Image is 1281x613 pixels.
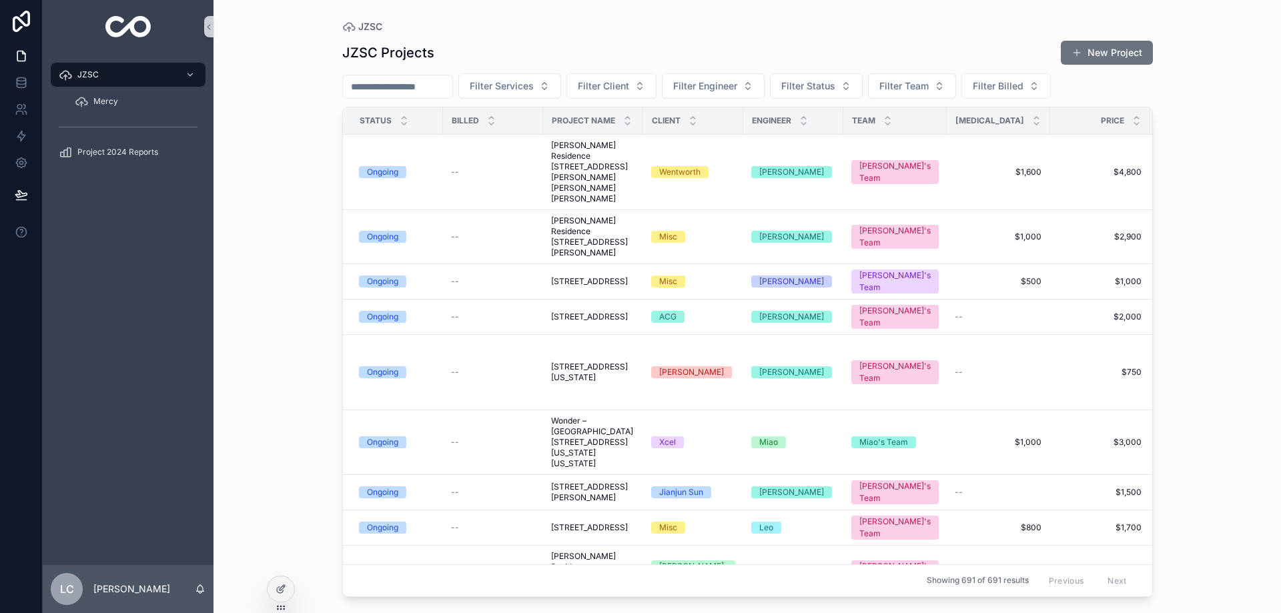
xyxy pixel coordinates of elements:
span: -- [955,487,963,498]
a: [PERSON_NAME] Architecture [651,560,735,584]
a: Wentworth [651,166,735,178]
span: JZSC [77,69,99,80]
span: Filter Status [781,79,835,93]
a: Jianjun Sun [651,486,735,498]
span: JZSC [358,20,382,33]
div: [PERSON_NAME]'s Team [859,160,931,184]
div: [PERSON_NAME]'s Team [859,516,931,540]
span: -- [955,367,963,378]
span: -- [451,437,459,448]
a: $1,000 [955,437,1041,448]
a: $2,000 [1057,312,1142,322]
a: [PERSON_NAME] [751,166,835,178]
a: $4,800 [1057,167,1142,177]
a: [PERSON_NAME] Residence [STREET_ADDRESS][PERSON_NAME] [551,551,635,594]
a: [STREET_ADDRESS] [551,276,635,287]
a: Ongoing [359,231,435,243]
a: Ongoing [359,486,435,498]
a: Ongoing [359,522,435,534]
h1: JZSC Projects [342,43,434,62]
div: Misc [659,231,677,243]
div: Ongoing [367,522,398,534]
span: $1,500 [1057,487,1142,498]
span: LC [60,581,74,597]
img: App logo [105,16,151,37]
span: [MEDICAL_DATA] [955,115,1024,126]
a: [PERSON_NAME] [751,231,835,243]
span: [STREET_ADDRESS][PERSON_NAME] [551,482,635,503]
div: Ongoing [367,311,398,323]
div: [PERSON_NAME] [659,366,724,378]
a: Project 2024 Reports [51,140,205,164]
a: Mercy [67,89,205,113]
a: $1,000 [1057,276,1142,287]
a: [PERSON_NAME]'s Team [851,516,939,540]
p: [PERSON_NAME] [93,582,170,596]
div: [PERSON_NAME]'s Team [859,360,931,384]
span: Team [852,115,875,126]
a: Xcel [651,436,735,448]
div: Ongoing [367,436,398,448]
button: Select Button [566,73,657,99]
span: Filter Services [470,79,534,93]
a: [PERSON_NAME] [751,275,835,287]
span: -- [451,312,459,322]
a: [PERSON_NAME]'s Team [851,480,939,504]
a: [STREET_ADDRESS] [551,312,635,322]
div: [PERSON_NAME]'s Team [859,269,931,293]
div: [PERSON_NAME] [759,366,824,378]
div: [PERSON_NAME] Architecture [659,560,727,584]
div: Jianjun Sun [659,486,703,498]
span: Filter Client [578,79,629,93]
a: -- [451,437,535,448]
a: [PERSON_NAME]'s Team [851,360,939,384]
a: [PERSON_NAME] [751,311,835,323]
span: Wonder – [GEOGRAPHIC_DATA] [STREET_ADDRESS][US_STATE][US_STATE] [551,416,635,469]
a: Miao [751,436,835,448]
a: [PERSON_NAME] [751,486,835,498]
span: Engineer [752,115,791,126]
span: -- [451,367,459,378]
div: Xcel [659,436,676,448]
a: $750 [1057,367,1142,378]
a: -- [451,487,535,498]
div: ACG [659,311,677,323]
a: -- [451,312,535,322]
div: Ongoing [367,231,398,243]
a: Misc [651,275,735,287]
a: [PERSON_NAME]'s Team [851,305,939,329]
a: [PERSON_NAME]'s Team [851,269,939,293]
span: $1,000 [955,231,1041,242]
span: Project 2024 Reports [77,147,158,157]
a: [PERSON_NAME] [651,366,735,378]
a: $500 [955,276,1041,287]
a: $1,600 [955,167,1041,177]
a: ACG [651,311,735,323]
button: New Project [1061,41,1153,65]
div: [PERSON_NAME]'s Team [859,225,931,249]
a: $1,700 [1057,522,1142,533]
a: JZSC [51,63,205,87]
span: Mercy [93,96,118,107]
a: Miao's Team [851,436,939,448]
a: $3,000 [1057,437,1142,448]
span: $2,900 [1057,231,1142,242]
a: Misc [651,522,735,534]
span: Billed [452,115,479,126]
div: Ongoing [367,486,398,498]
button: Select Button [868,73,956,99]
span: -- [451,167,459,177]
div: Miao [759,436,778,448]
a: -- [955,487,1041,498]
span: Filter Engineer [673,79,737,93]
a: [STREET_ADDRESS][US_STATE] [551,362,635,383]
a: -- [451,276,535,287]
